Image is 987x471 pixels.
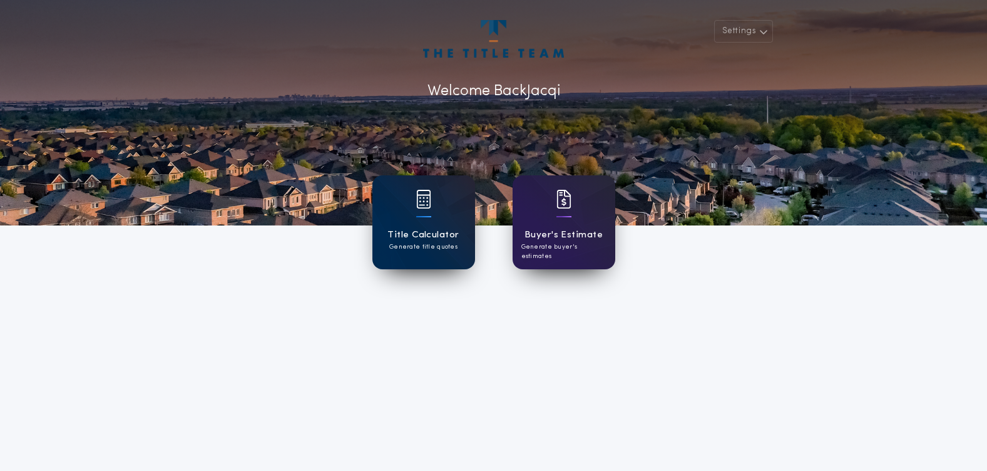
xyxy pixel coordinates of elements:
[521,242,606,261] p: Generate buyer's estimates
[387,228,459,242] h1: Title Calculator
[372,175,475,269] a: card iconTitle CalculatorGenerate title quotes
[389,242,458,252] p: Generate title quotes
[423,20,563,58] img: account-logo
[524,228,603,242] h1: Buyer's Estimate
[513,175,615,269] a: card iconBuyer's EstimateGenerate buyer's estimates
[427,80,560,103] p: Welcome Back Jacqi
[714,20,773,43] button: Settings
[556,190,571,209] img: card icon
[416,190,431,209] img: card icon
